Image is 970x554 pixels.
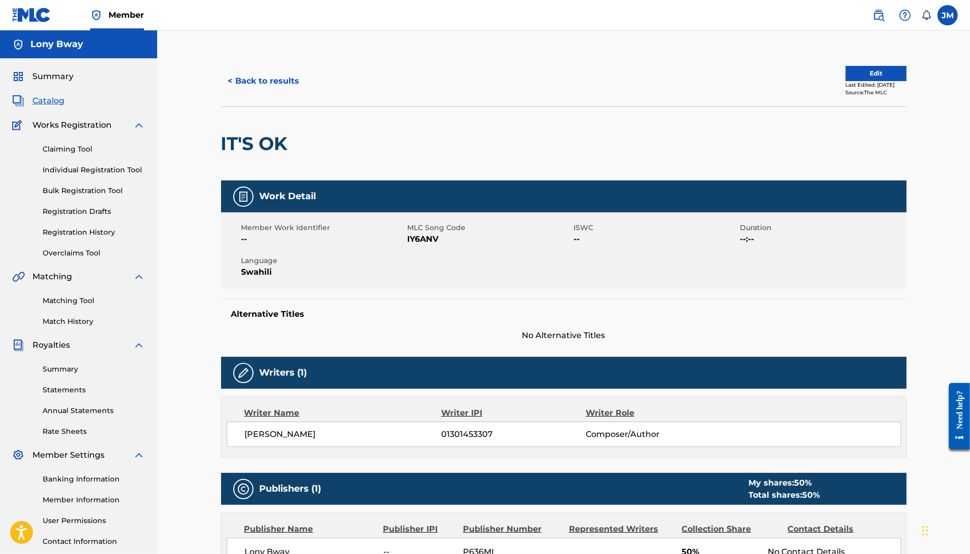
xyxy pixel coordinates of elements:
span: Royalties [32,339,70,351]
span: Member [109,9,144,21]
a: Individual Registration Tool [43,165,145,175]
a: Banking Information [43,474,145,485]
iframe: Chat Widget [919,505,970,554]
img: Accounts [12,39,24,51]
span: No Alternative Titles [221,329,907,342]
img: Summary [12,70,24,83]
a: Statements [43,385,145,395]
img: expand [133,339,145,351]
img: Writers [237,367,249,379]
div: Drag [922,515,928,546]
button: Edit [846,66,907,81]
img: Top Rightsholder [90,9,102,21]
div: Publisher Number [463,523,561,535]
span: MLC Song Code [408,223,571,233]
img: Publishers [237,483,249,495]
div: Writer IPI [441,407,586,419]
div: Contact Details [788,523,886,535]
span: Summary [32,70,74,83]
span: 01301453307 [441,428,585,440]
span: Catalog [32,95,64,107]
span: Composer/Author [586,428,717,440]
a: Matching Tool [43,296,145,306]
a: CatalogCatalog [12,95,64,107]
div: Publisher Name [244,523,376,535]
a: Bulk Registration Tool [43,186,145,196]
div: Writer Role [586,407,717,419]
div: Source: The MLC [846,89,907,96]
a: Rate Sheets [43,426,145,437]
img: expand [133,119,145,131]
div: Publisher IPI [383,523,455,535]
span: -- [574,233,738,245]
img: MLC Logo [12,8,51,22]
span: Works Registration [32,119,112,131]
a: Annual Statements [43,405,145,416]
span: Member Work Identifier [241,223,405,233]
span: IY6ANV [408,233,571,245]
h5: Work Detail [260,191,316,202]
a: SummarySummary [12,70,74,83]
a: Claiming Tool [43,144,145,155]
h5: Writers (1) [260,367,307,379]
div: User Menu [938,5,958,25]
img: Matching [12,271,25,283]
span: Swahili [241,266,405,278]
div: Notifications [921,10,931,20]
iframe: Resource Center [942,372,970,461]
span: -- [241,233,405,245]
a: User Permissions [43,515,145,526]
span: 50 % [795,478,812,488]
a: Registration History [43,227,145,238]
div: Last Edited: [DATE] [846,81,907,89]
div: Help [895,5,915,25]
a: Registration Drafts [43,206,145,217]
a: Public Search [869,5,889,25]
a: Contact Information [43,536,145,547]
span: ISWC [574,223,738,233]
div: Collection Share [681,523,780,535]
span: --:-- [740,233,904,245]
h5: Publishers (1) [260,483,321,495]
img: help [899,9,911,21]
span: Language [241,255,405,266]
span: Member Settings [32,449,104,461]
a: Overclaims Tool [43,248,145,258]
a: Summary [43,364,145,375]
h2: IT'S OK [221,132,293,155]
h5: Lony Bway [30,39,83,50]
a: Match History [43,316,145,327]
img: Work Detail [237,191,249,203]
img: expand [133,449,145,461]
span: 50 % [803,490,820,500]
div: My shares: [749,477,820,489]
a: Member Information [43,495,145,505]
span: Duration [740,223,904,233]
img: Royalties [12,339,24,351]
img: Works Registration [12,119,25,131]
img: expand [133,271,145,283]
img: Catalog [12,95,24,107]
span: [PERSON_NAME] [245,428,442,440]
span: Matching [32,271,72,283]
button: < Back to results [221,68,307,94]
div: Total shares: [749,489,820,501]
div: Represented Writers [569,523,674,535]
img: Member Settings [12,449,24,461]
div: Writer Name [244,407,442,419]
img: search [873,9,885,21]
h5: Alternative Titles [231,309,896,319]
